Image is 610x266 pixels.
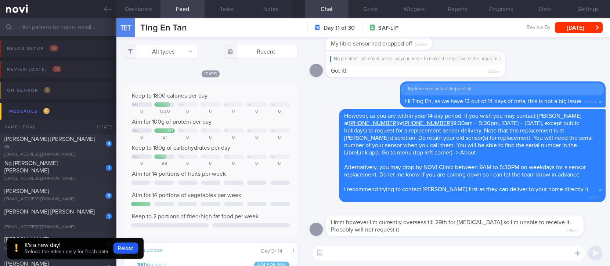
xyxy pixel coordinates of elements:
[202,129,206,133] div: Th
[527,25,551,31] span: Review By
[4,160,58,174] span: Ng [PERSON_NAME] [PERSON_NAME]
[154,135,175,141] div: 131
[132,119,212,125] span: Aim for 100g of protein per day
[330,56,501,62] div: No problem. Do remember to log your meals to make the most out of the program :)
[87,120,116,134] div: Chats
[200,161,221,167] div: 0
[131,161,152,167] div: 0
[405,98,581,104] span: Hi Ting En, as we have 13 out of 14 days of data, this is not a big issue
[344,164,586,178] span: Alternatively, you may drop by NOVI Clinic between 9AM to 5:30PM on weekdays for a sensor replace...
[5,85,52,95] div: On sensor
[113,243,138,254] button: Reload
[105,193,112,199] div: 11
[133,103,138,107] div: Mo
[137,247,166,253] div: Glucose
[584,98,597,105] span: 6:02pm
[344,186,588,192] span: I recommend trying to contact [PERSON_NAME] first as they can deliver to your home directly :)
[269,109,290,114] div: 0
[246,109,267,114] div: 0
[344,113,593,156] span: However, as you are within your 14 day period, if you wish you may contact [PERSON_NAME] at or (8...
[223,109,244,114] div: 0
[106,165,112,171] div: 1
[225,129,228,133] div: Fr
[246,161,267,167] div: 0
[4,188,49,194] span: [PERSON_NAME]
[44,87,50,93] span: 8
[4,176,112,182] div: [EMAIL_ADDRESS][DOMAIN_NAME]
[349,120,398,126] a: [PHONE_NUMBER]
[106,141,112,147] div: 4
[132,93,207,99] span: Keep to 1800 calories per day
[488,67,500,74] span: 5:57pm
[403,120,452,126] a: [PHONE_NUMBER]
[179,155,184,159] div: We
[404,86,601,92] div: My libre sensor had dropped off
[269,135,290,141] div: 0
[132,214,259,219] span: Keep to 2 portions of fried/high fat food per week
[223,135,244,141] div: 0
[25,249,108,254] span: Reload the admin daily for fresh data
[4,237,49,243] span: [PERSON_NAME]
[202,155,206,159] div: Th
[200,135,221,141] div: 0
[261,248,288,255] div: Day 13 / 14
[248,129,252,133] div: Sa
[4,152,112,157] div: [EMAIL_ADDRESS][DOMAIN_NAME]
[248,155,252,159] div: Sa
[223,161,244,167] div: 0
[4,245,112,251] div: [EMAIL_ADDRESS][DOMAIN_NAME]
[225,155,228,159] div: Fr
[154,161,175,167] div: 98
[331,219,571,233] span: Hmm however I’m currently overseas till 29th for [MEDICAL_DATA] so I’m unable to receive it. Prob...
[555,22,603,33] button: [DATE]
[53,66,61,72] span: 58
[331,41,412,47] span: My libre sensor had dropped off
[179,129,184,133] div: We
[131,135,152,141] div: 0
[7,106,51,116] div: Messages
[4,136,95,142] span: [PERSON_NAME] [PERSON_NAME]
[132,171,226,177] span: Aim for 14 portions of fruits per week
[4,197,112,202] div: [EMAIL_ADDRESS][DOMAIN_NAME]
[131,109,152,114] div: 0
[133,155,138,159] div: Mo
[271,155,275,159] div: Su
[271,103,275,107] div: Su
[202,70,220,77] span: [DATE]
[25,241,108,249] div: It's a new day!
[168,129,173,133] div: + 31
[4,209,95,215] span: [PERSON_NAME] [PERSON_NAME]
[115,14,137,42] div: TET
[177,109,198,114] div: 0
[324,24,355,32] strong: Day 11 of 30
[5,44,60,54] div: Needs setup
[566,226,578,233] span: 6:46pm
[246,135,267,141] div: 0
[124,44,197,59] button: All types
[140,23,187,32] span: Ting En Tan
[200,109,221,114] div: 0
[106,213,112,219] div: 1
[202,103,206,107] div: Th
[225,103,228,107] div: Fr
[179,103,184,107] div: We
[177,161,198,167] div: 0
[5,65,63,74] div: Review [DATE]
[43,108,50,114] span: 6
[4,225,112,230] div: [EMAIL_ADDRESS][DOMAIN_NAME]
[50,45,58,51] span: 98
[132,192,241,198] span: Aim for 14 portions of vegetables per week
[271,129,275,133] div: Su
[415,40,427,47] span: 5:57pm
[132,145,230,151] span: Keep to 180g of carbohydrates per day
[269,161,290,167] div: 0
[588,193,600,200] span: 6:03pm
[133,129,138,133] div: Mo
[248,103,252,107] div: Sa
[154,109,175,114] div: 1330
[378,25,398,32] span: SAF-LIP
[177,135,198,141] div: 0
[331,68,346,74] span: Got it!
